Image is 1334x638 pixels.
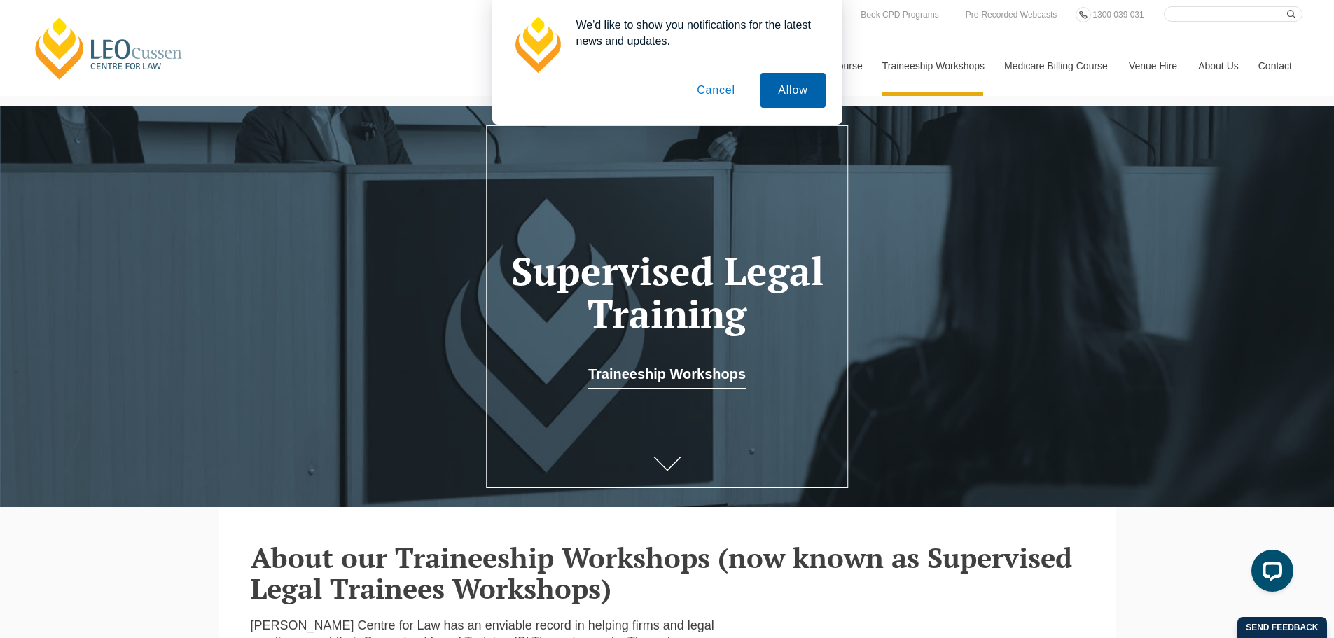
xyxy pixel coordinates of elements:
h1: Supervised Legal Training [507,250,827,335]
button: Cancel [679,73,753,108]
iframe: LiveChat chat widget [1240,544,1299,603]
button: Allow [760,73,825,108]
h2: About our Traineeship Workshops (now known as Supervised Legal Trainees Workshops) [251,542,1084,604]
a: Traineeship Workshops [588,361,746,389]
div: We'd like to show you notifications for the latest news and updates. [565,17,826,49]
img: notification icon [509,17,565,73]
